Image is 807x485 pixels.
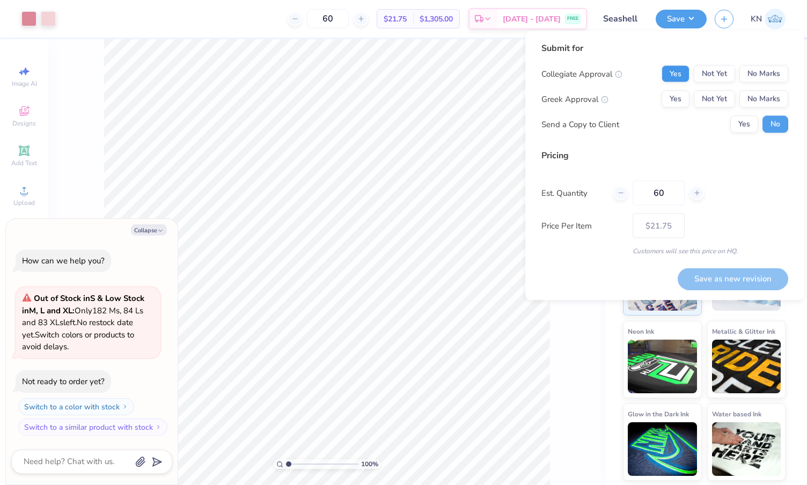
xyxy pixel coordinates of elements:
label: Est. Quantity [541,187,605,199]
button: Not Yet [694,91,735,108]
strong: Out of Stock in S [34,293,97,304]
div: Customers will see this price on HQ. [541,246,788,256]
input: – – [633,181,685,205]
span: Designs [12,119,36,128]
button: No [762,116,788,133]
button: Save [656,10,707,28]
strong: & Low Stock in M, L and XL : [22,293,144,316]
span: $1,305.00 [420,13,453,25]
div: Not ready to order yet? [22,376,105,387]
button: Not Yet [694,65,735,83]
span: Water based Ink [712,408,761,420]
span: $21.75 [384,13,407,25]
div: Greek Approval [541,93,608,105]
button: Switch to a color with stock [18,398,134,415]
span: KN [751,13,762,25]
span: Upload [13,199,35,207]
div: Send a Copy to Client [541,118,619,130]
label: Price Per Item [541,219,625,232]
img: Metallic & Glitter Ink [712,340,781,393]
div: How can we help you? [22,255,105,266]
span: 100 % [361,459,378,469]
img: Kayleigh Nario [765,9,786,30]
img: Water based Ink [712,422,781,476]
button: Yes [662,91,689,108]
button: No Marks [739,91,788,108]
div: Pricing [541,149,788,162]
button: Yes [662,65,689,83]
img: Switch to a similar product with stock [155,424,162,430]
button: No Marks [739,65,788,83]
div: Collegiate Approval [541,68,622,80]
input: Untitled Design [595,8,648,30]
span: Only 182 Ms, 84 Ls and 83 XLs left. Switch colors or products to avoid delays. [22,293,144,352]
div: Submit for [541,42,788,55]
span: Metallic & Glitter Ink [712,326,775,337]
input: – – [307,9,349,28]
span: FREE [567,15,578,23]
img: Glow in the Dark Ink [628,422,697,476]
a: KN [751,9,786,30]
span: No restock date yet. [22,317,133,340]
span: [DATE] - [DATE] [503,13,561,25]
img: Neon Ink [628,340,697,393]
span: Add Text [11,159,37,167]
button: Collapse [131,224,167,236]
span: Image AI [12,79,37,88]
img: Switch to a color with stock [122,403,128,410]
button: Yes [730,116,758,133]
button: Switch to a similar product with stock [18,418,167,436]
span: Neon Ink [628,326,654,337]
span: Glow in the Dark Ink [628,408,689,420]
